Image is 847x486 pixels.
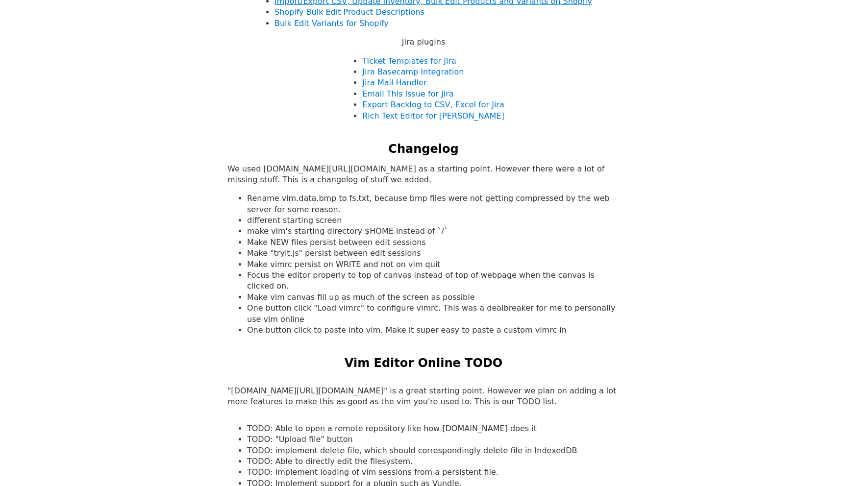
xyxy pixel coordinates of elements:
h2: Changelog [388,141,458,158]
li: Make "tryit.js" persist between edit sessions [247,248,620,259]
li: different starting screen [247,215,620,226]
h2: Vim Editor Online TODO [345,355,502,372]
a: Jira Mail Handler [362,78,426,87]
li: One button click to paste into vim. Make it super easy to paste a custom vimrc in [247,325,620,336]
li: TODO: Implement loading of vim sessions from a persistent file. [247,467,620,478]
li: Focus the editor properly to top of canvas instead of top of webpage when the canvas is clicked on. [247,270,620,292]
li: make vim's starting directory $HOME instead of `/` [247,226,620,237]
a: Shopify Bulk Edit Product Descriptions [274,7,424,17]
li: TODO: "Upload file" button [247,434,620,445]
p: "[DOMAIN_NAME][URL][DOMAIN_NAME]" is a great starting point. However we plan on adding a lot more... [227,386,620,408]
li: TODO: Able to open a remote repository like how [DOMAIN_NAME] does it [247,423,620,434]
li: Make vim canvas fill up as much of the screen as possible [247,292,620,303]
a: Export Backlog to CSV, Excel for Jira [362,100,504,109]
li: TODO: implement delete file, which should correspondingly delete file in IndexedDB [247,445,620,456]
a: Jira Basecamp Integration [362,67,464,76]
li: Rename vim.data.bmp to fs.txt, because bmp files were not getting compressed by the web server fo... [247,193,620,215]
li: TODO: Able to directly edit the filesystem. [247,456,620,467]
a: Bulk Edit Variants for Shopify [274,19,389,28]
li: Make vimrc persist on WRITE and not on vim quit [247,259,620,270]
li: One button click "Load vimrc" to configure vimrc. This was a dealbreaker for me to personally use... [247,303,620,325]
a: Ticket Templates for Jira [362,56,456,66]
a: Email This Issue for Jira [362,89,453,98]
a: Rich Text Editor for [PERSON_NAME] [362,111,504,121]
li: Make NEW files persist between edit sessions [247,237,620,248]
